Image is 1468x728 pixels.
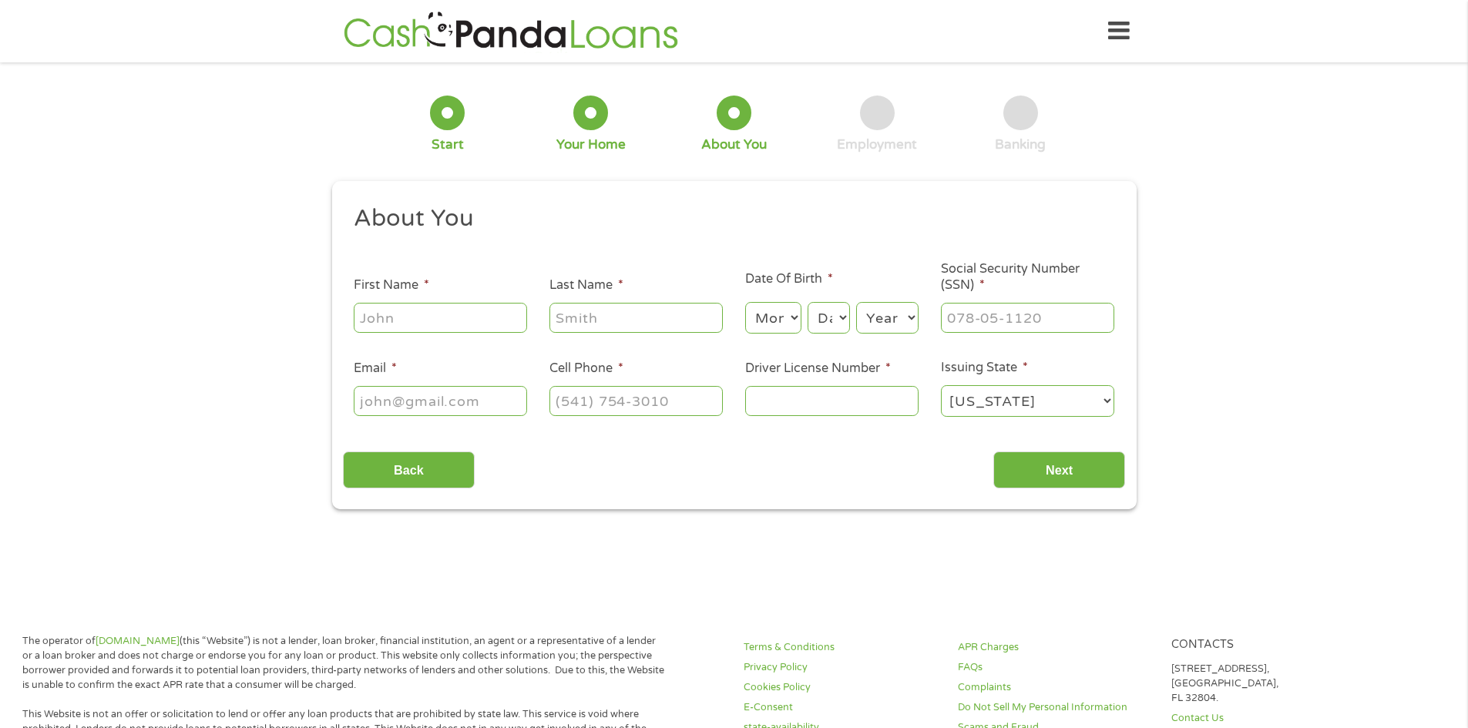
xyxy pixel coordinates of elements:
[701,136,767,153] div: About You
[745,361,891,377] label: Driver License Number
[549,361,623,377] label: Cell Phone
[941,303,1114,332] input: 078-05-1120
[339,9,683,53] img: GetLoanNow Logo
[556,136,626,153] div: Your Home
[744,680,939,695] a: Cookies Policy
[1171,638,1367,653] h4: Contacts
[958,700,1154,715] a: Do Not Sell My Personal Information
[354,361,397,377] label: Email
[343,451,475,489] input: Back
[549,277,623,294] label: Last Name
[96,635,180,647] a: [DOMAIN_NAME]
[1171,711,1367,726] a: Contact Us
[354,277,429,294] label: First Name
[354,303,527,332] input: John
[941,360,1028,376] label: Issuing State
[1171,662,1367,706] p: [STREET_ADDRESS], [GEOGRAPHIC_DATA], FL 32804.
[22,634,665,693] p: The operator of (this “Website”) is not a lender, loan broker, financial institution, an agent or...
[549,303,723,332] input: Smith
[354,203,1103,234] h2: About You
[432,136,464,153] div: Start
[549,386,723,415] input: (541) 754-3010
[941,261,1114,294] label: Social Security Number (SSN)
[744,700,939,715] a: E-Consent
[354,386,527,415] input: john@gmail.com
[958,640,1154,655] a: APR Charges
[745,271,833,287] label: Date Of Birth
[958,680,1154,695] a: Complaints
[958,660,1154,675] a: FAQs
[993,451,1125,489] input: Next
[744,640,939,655] a: Terms & Conditions
[744,660,939,675] a: Privacy Policy
[995,136,1046,153] div: Banking
[837,136,917,153] div: Employment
